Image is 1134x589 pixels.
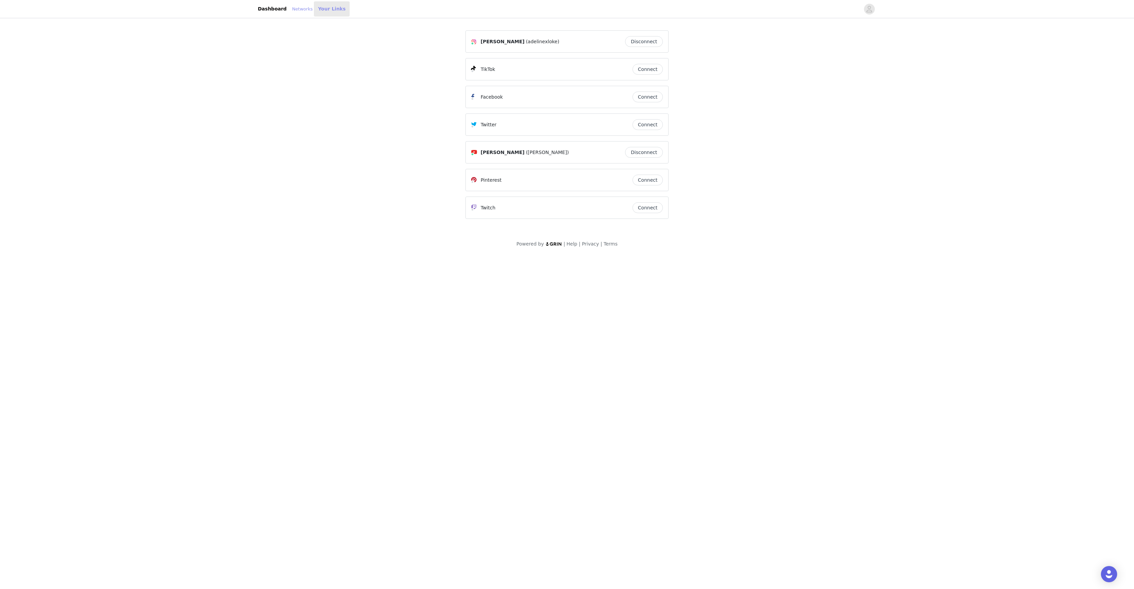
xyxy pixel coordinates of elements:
[481,177,502,184] p: Pinterest
[314,1,350,17] a: Your Links
[481,66,495,73] p: TikTok
[516,241,544,247] span: Powered by
[481,149,524,156] span: [PERSON_NAME]
[1101,566,1117,582] div: Open Intercom Messenger
[632,64,663,75] button: Connect
[600,241,602,247] span: |
[481,204,495,211] p: Twitch
[481,38,524,45] span: [PERSON_NAME]
[471,39,477,45] img: Instagram Icon
[567,241,577,247] a: Help
[254,1,291,17] a: Dashboard
[603,241,617,247] a: Terms
[579,241,580,247] span: |
[582,241,599,247] a: Privacy
[481,121,496,128] p: Twitter
[526,38,559,45] span: (adelinexloke)
[545,242,562,246] img: logo
[632,202,663,213] button: Connect
[564,241,565,247] span: |
[632,175,663,185] button: Connect
[625,36,663,47] button: Disconnect
[625,147,663,158] button: Disconnect
[481,94,503,101] p: Facebook
[292,6,313,12] a: Networks
[526,149,569,156] span: ([PERSON_NAME])
[632,92,663,102] button: Connect
[866,4,872,15] div: avatar
[632,119,663,130] button: Connect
